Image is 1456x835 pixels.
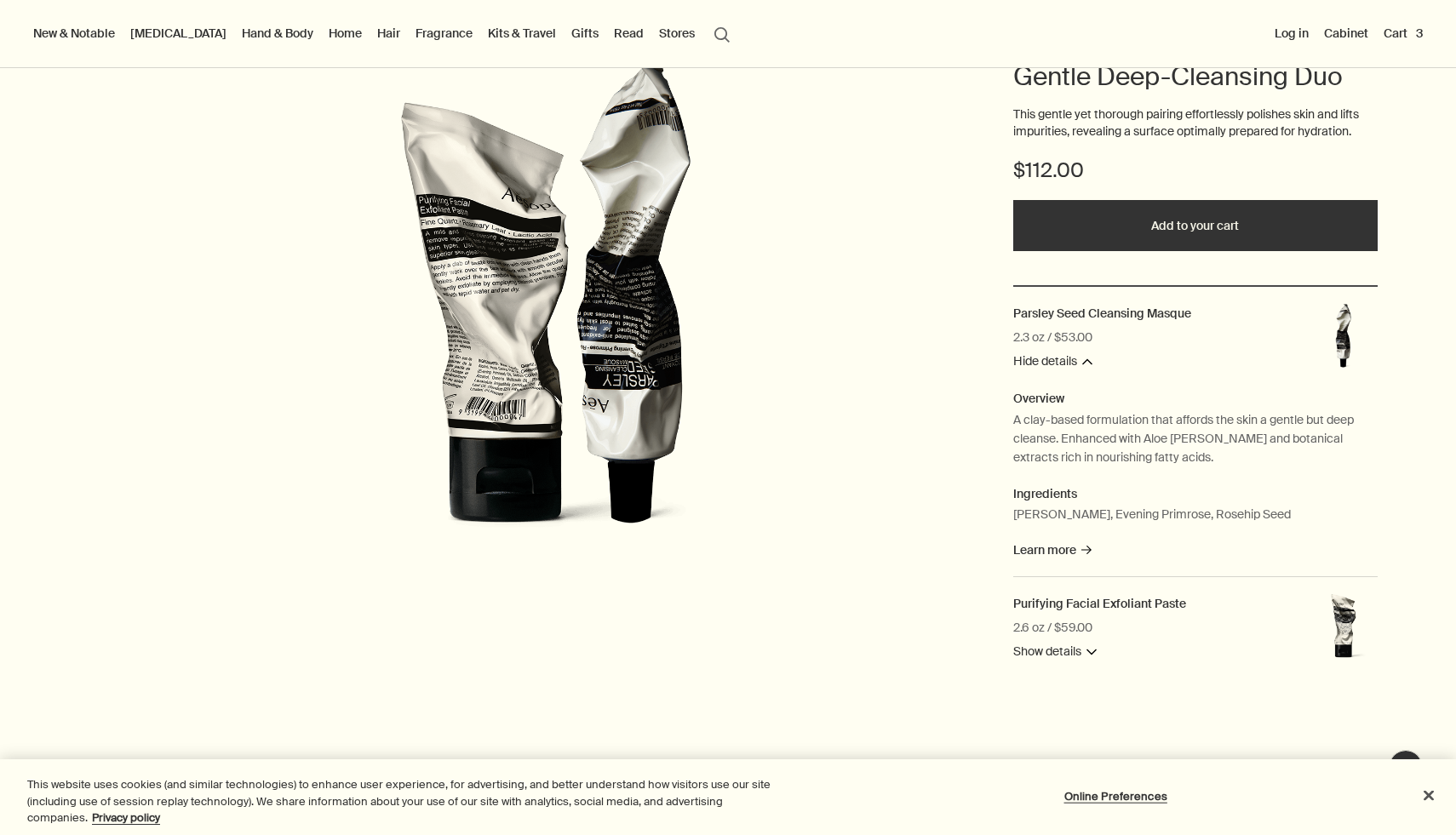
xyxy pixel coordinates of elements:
[1013,306,1191,321] h2: Parsley Seed Cleansing Masque 2.3 oz / $53.00
[707,17,737,49] button: Open search
[1013,618,1092,638] div: 2.6 oz / $59.00
[1013,304,1191,324] a: Parsley Seed Cleansing Masque 2.3 oz / $53.00
[1013,328,1092,348] div: 2.3 oz / $53.00
[1380,22,1426,44] button: Cart3
[610,22,647,44] a: Read
[92,810,160,825] a: More information about your privacy, opens in a new tab
[1389,750,1423,784] button: Live Assistance
[1271,22,1312,44] button: Log in
[1013,200,1378,251] button: Add to your cart - $112.00
[325,22,365,44] a: Home
[27,776,801,826] div: This website uses cookies (and similar technologies) to enhance user experience, for advertising,...
[1013,642,1097,662] button: Show details
[1013,60,1378,94] h1: Gentle Deep-Cleansing Duo
[374,22,404,44] a: Hair
[1013,505,1378,532] dd: [PERSON_NAME], Evening Primrose, Rosehip Seed
[1013,542,1092,558] a: Learn more
[1013,476,1378,503] dt: Ingredients
[321,54,771,564] img: Purifying Facial Exfoliant Paste and Parlsey Seed Cleansing Masque
[412,22,476,44] a: Fragrance
[1063,779,1169,813] button: Online Preferences, Opens the preference center dialog
[656,22,698,44] button: Stores
[1013,106,1378,140] p: This gentle yet thorough pairing effortlessly polishes skin and lifts impurities, revealing a sur...
[1310,304,1378,372] img: Aesop’s Parsley Seed Cleansing Masque in aluminium tube; a gentle but deep cleansing clay, best s...
[568,22,602,44] a: Gifts
[1013,389,1378,408] dt: Overview
[484,22,559,44] a: Kits & Travel
[238,22,317,44] a: Hand & Body
[1410,776,1447,814] button: Close
[1013,352,1092,372] button: Hide details
[1013,596,1186,611] h2: Purifying Facial Exfoliant Paste 2.6 oz / $59.00
[1310,594,1378,662] img: Aesop’s Purifying Facial Exfoliant Paste in a squeezed tube
[30,22,118,44] button: New & Notable
[1013,157,1084,184] span: $112.00
[127,22,230,44] a: [MEDICAL_DATA]
[1013,410,1378,476] dd: A clay-based formulation that affords the skin a gentle but deep cleanse. Enhanced with Aloe [PER...
[1321,22,1372,44] a: Cabinet
[1013,594,1186,615] a: Purifying Facial Exfoliant Paste 2.6 oz / $59.00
